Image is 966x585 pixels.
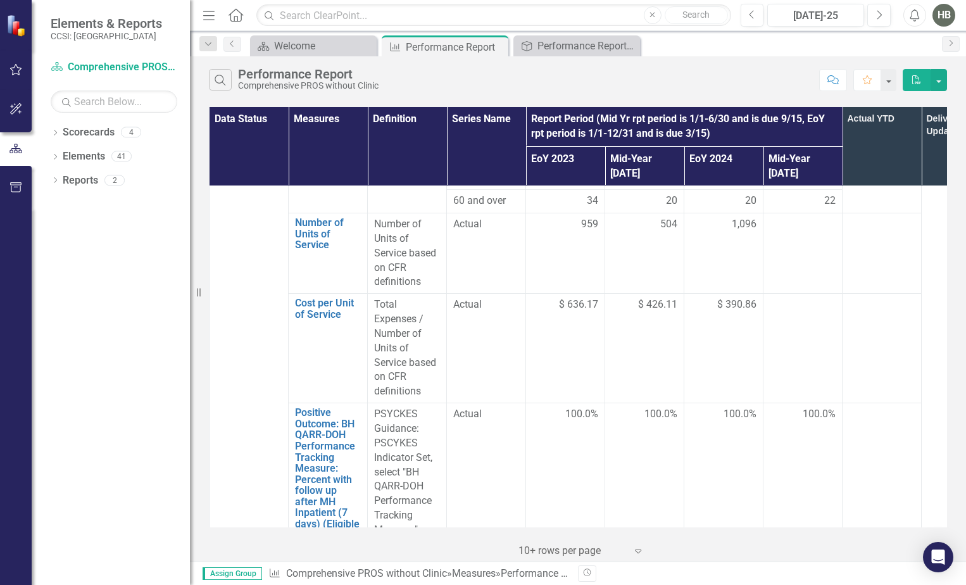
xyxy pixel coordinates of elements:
span: Assign Group [203,567,262,580]
p: Total Expenses / Number of Units of Service based on CFR definitions [374,298,440,399]
div: Performance Report Tracker [537,38,637,54]
span: 504 [660,217,677,232]
div: Performance Report [238,67,379,81]
input: Search ClearPoint... [256,4,731,27]
div: Welcome [274,38,373,54]
td: Double-Click to Edit [605,213,684,294]
td: Double-Click to Edit [605,190,684,213]
button: HB [932,4,955,27]
td: Double-Click to Edit [684,213,763,294]
div: [DATE]-25 [772,8,860,23]
a: Elements [63,149,105,164]
span: 100.0% [803,407,836,422]
td: Double-Click to Edit [526,213,605,294]
span: 60 and over [453,194,519,208]
span: 100.0% [644,407,677,422]
span: 20 [745,194,756,208]
span: 100.0% [724,407,756,422]
button: [DATE]-25 [767,4,864,27]
a: Welcome [253,38,373,54]
a: Scorecards [63,125,115,140]
div: Open Intercom Messenger [923,542,953,572]
a: Performance Report Tracker [517,38,637,54]
td: Double-Click to Edit Right Click for Context Menu [289,294,368,403]
a: Cost per Unit of Service [295,298,361,320]
small: CCSI: [GEOGRAPHIC_DATA] [51,31,162,41]
span: 20 [666,194,677,208]
td: Double-Click to Edit [763,213,843,294]
div: Comprehensive PROS without Clinic [238,81,379,91]
a: Positive Outcome: BH QARR-DOH Performance Tracking Measure: Percent with follow up after MH Inpat... [295,407,361,541]
a: Measures [452,567,496,579]
a: Comprehensive PROS without Clinic [51,60,177,75]
div: 4 [121,127,141,138]
input: Search Below... [51,91,177,113]
span: Actual [453,298,519,312]
span: Actual [453,407,519,422]
div: 41 [111,151,132,162]
button: Search [665,6,728,24]
span: 1,096 [732,217,756,232]
span: 34 [587,194,598,208]
span: Search [682,9,710,20]
div: 2 [104,175,125,186]
span: 959 [581,217,598,232]
a: Comprehensive PROS without Clinic [286,567,447,579]
div: Performance Report [501,567,590,579]
span: 100.0% [565,407,598,422]
span: $ 426.11 [638,298,677,312]
div: Performance Report [406,39,505,55]
a: Reports [63,173,98,188]
img: ClearPoint Strategy [6,15,28,37]
span: 22 [824,194,836,208]
td: Double-Click to Edit [684,190,763,213]
span: Actual [453,217,519,232]
td: Double-Click to Edit Right Click for Context Menu [289,213,368,294]
a: Number of Units of Service [295,217,361,251]
div: » » [268,567,568,581]
span: Elements & Reports [51,16,162,31]
span: $ 390.86 [717,298,756,312]
span: $ 636.17 [559,298,598,312]
td: Double-Click to Edit [763,190,843,213]
p: Number of Units of Service based on CFR definitions [374,217,440,289]
td: Double-Click to Edit [526,190,605,213]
